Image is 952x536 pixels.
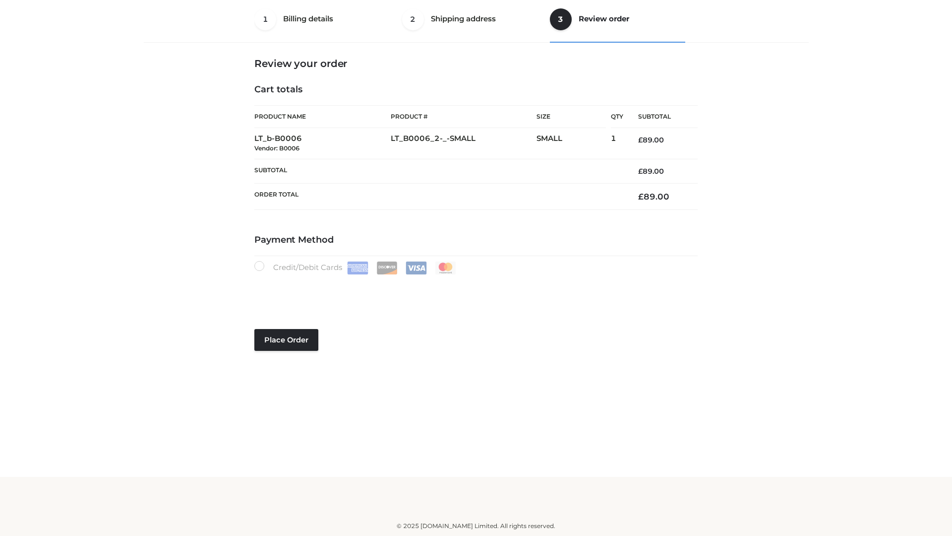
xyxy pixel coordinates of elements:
bdi: 89.00 [638,167,664,176]
th: Product # [391,105,536,128]
td: LT_B0006_2-_-SMALL [391,128,536,159]
h3: Review your order [254,58,698,69]
img: Mastercard [435,262,456,274]
td: LT_b-B0006 [254,128,391,159]
span: £ [638,167,643,176]
img: Visa [406,262,427,274]
bdi: 89.00 [638,135,664,144]
th: Order Total [254,184,623,210]
th: Size [536,106,606,128]
th: Subtotal [623,106,698,128]
label: Credit/Debit Cards [254,261,457,274]
img: Amex [347,262,368,274]
div: © 2025 [DOMAIN_NAME] Limited. All rights reserved. [147,521,805,531]
th: Product Name [254,105,391,128]
button: Place order [254,329,318,351]
td: 1 [611,128,623,159]
img: Discover [376,262,398,274]
iframe: Secure payment input frame [252,272,696,309]
h4: Payment Method [254,235,698,246]
span: £ [638,135,643,144]
th: Subtotal [254,159,623,183]
h4: Cart totals [254,84,698,95]
td: SMALL [536,128,611,159]
bdi: 89.00 [638,192,669,201]
span: £ [638,192,644,201]
small: Vendor: B0006 [254,144,299,152]
th: Qty [611,105,623,128]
